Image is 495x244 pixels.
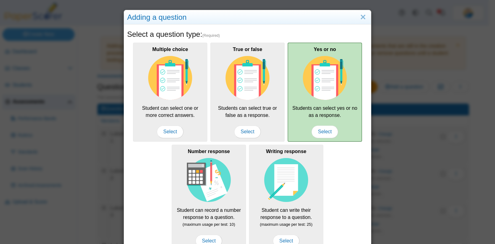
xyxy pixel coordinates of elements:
div: Adding a question [124,10,371,25]
small: (maximum usage per test: 25) [260,222,312,227]
div: Student can select one or more correct answers. [133,43,207,142]
div: Students can select true or false as a response. [210,43,285,142]
b: True or false [233,47,262,52]
img: item-type-number-response.svg [187,158,231,202]
img: item-type-multiple-choice.svg [226,56,269,100]
a: Close [358,12,368,23]
b: Yes or no [314,47,336,52]
small: (maximum usage per test: 10) [183,222,235,227]
b: Number response [188,149,230,154]
span: Select [312,126,338,138]
h5: Select a question type: [127,29,368,40]
span: Select [157,126,183,138]
span: (Required) [202,33,220,38]
img: item-type-multiple-choice.svg [148,56,192,100]
img: item-type-multiple-choice.svg [303,56,347,100]
b: Writing response [266,149,306,154]
div: Students can select yes or no as a response. [288,43,362,142]
img: item-type-writing-response.svg [264,158,308,202]
b: Multiple choice [152,47,188,52]
span: Select [234,126,261,138]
